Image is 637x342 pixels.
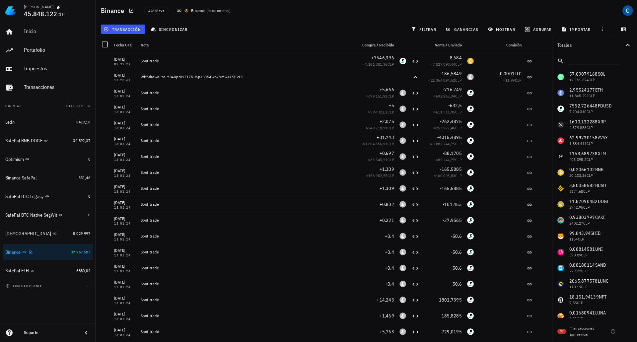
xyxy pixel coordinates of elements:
[354,37,397,53] div: Compra / Recibido
[138,37,354,53] div: Nota
[412,27,436,32] span: filtrar
[88,194,90,199] span: 0
[434,125,462,130] span: ≈
[114,158,135,162] div: 13:01:24
[141,313,352,318] div: Spot trade
[114,136,135,142] div: [DATE]
[114,215,135,222] div: [DATE]
[24,28,90,34] div: Inicio
[467,265,474,271] div: FDUSD-icon
[455,173,462,178] span: CLP
[440,71,462,77] span: -186,5849
[5,249,21,255] div: Binance
[73,138,90,143] span: 34.892,37
[380,313,394,319] span: +1,469
[3,42,93,58] a: Portafolio
[506,42,522,47] span: Comisión
[370,157,388,162] span: 83.545,51
[443,217,462,223] span: -27,9565
[141,202,352,207] div: Spot trade
[114,311,135,317] div: [DATE]
[399,137,406,144] div: LTC-icon
[370,109,388,114] span: 599.322,2
[64,104,84,108] span: Total CLP
[440,185,462,191] span: -165,5885
[3,226,93,241] a: [DEMOGRAPHIC_DATA] 8.029.997
[467,233,474,239] div: FDUSD-icon
[433,62,455,67] span: 7.027.090,44
[24,47,90,53] div: Portafolio
[451,281,462,287] span: -50,6
[437,297,462,303] span: -1801,7395
[408,25,440,34] button: filtrar
[436,109,455,114] span: 611.511,95
[114,327,135,333] div: [DATE]
[5,5,16,16] img: LedgiFi
[380,217,394,223] span: +0,221
[24,4,53,10] div: [PERSON_NAME]
[141,234,352,239] div: Spot trade
[152,27,187,32] span: sincronizar
[3,61,93,77] a: Impuestos
[399,201,406,208] div: LTC-icon
[114,79,135,82] div: 13:20:42
[7,284,42,288] span: agregar cuenta
[467,249,474,255] div: FDUSD-icon
[366,94,394,99] span: ≈
[114,295,135,302] div: [DATE]
[380,201,394,207] span: +0,802
[141,58,352,64] div: Spot trade
[101,25,145,34] button: transacción
[3,170,93,186] a: Binance SafePal 351,46
[114,222,135,225] div: 13:01:24
[114,56,135,63] div: [DATE]
[114,190,135,193] div: 13:01:24
[114,286,135,289] div: 13:01:24
[24,84,90,90] div: Transacciones
[380,166,394,172] span: +1,309
[451,265,462,271] span: -50,6
[455,94,462,99] span: CLP
[5,231,51,237] div: [DEMOGRAPHIC_DATA]
[526,27,552,32] span: agrupar
[467,217,474,224] div: FDUSD-icon
[467,328,474,335] div: FDUSD-icon
[5,138,42,144] div: SafePal BNB DOGE
[114,168,135,174] div: [DATE]
[436,173,455,178] span: 160.093,83
[141,122,352,127] div: Spot trade
[455,125,462,130] span: CLP
[79,175,90,180] span: 351,46
[467,137,474,144] div: FDUSD-icon
[448,55,462,61] span: -8,684
[385,249,394,255] span: +0,4
[368,173,388,178] span: 156.902,55
[24,9,57,18] span: 45.848.122
[5,175,37,181] div: Binance SafePal
[399,265,406,271] div: LTC-icon
[385,281,394,287] span: +0,4
[114,231,135,238] div: [DATE]
[5,157,24,162] div: Optimism
[141,74,352,80] div: Withdrawal to M84XprR1ZTZNUSpJB35AwrwNmwJJhTSrF5
[377,297,394,303] span: +14,243
[111,37,138,53] div: Fecha UTC
[114,238,135,241] div: 13:01:24
[455,141,462,146] span: CLP
[114,254,135,257] div: 13:01:24
[208,8,229,13] span: hace un mes
[368,157,394,162] span: ≈
[363,62,394,67] span: ≈
[3,114,93,130] a: Ledn 8419,18
[141,42,149,47] span: Nota
[399,233,406,239] div: LTC-icon
[3,133,93,149] a: SafePal BNB DOGE 34.892,37
[114,270,135,273] div: 13:01:24
[388,109,394,114] span: CLP
[455,109,462,114] span: CLP
[380,87,394,93] span: +5,666
[114,126,135,130] div: 13:01:24
[114,152,135,158] div: [DATE]
[557,43,624,47] div: Totales
[114,263,135,270] div: [DATE]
